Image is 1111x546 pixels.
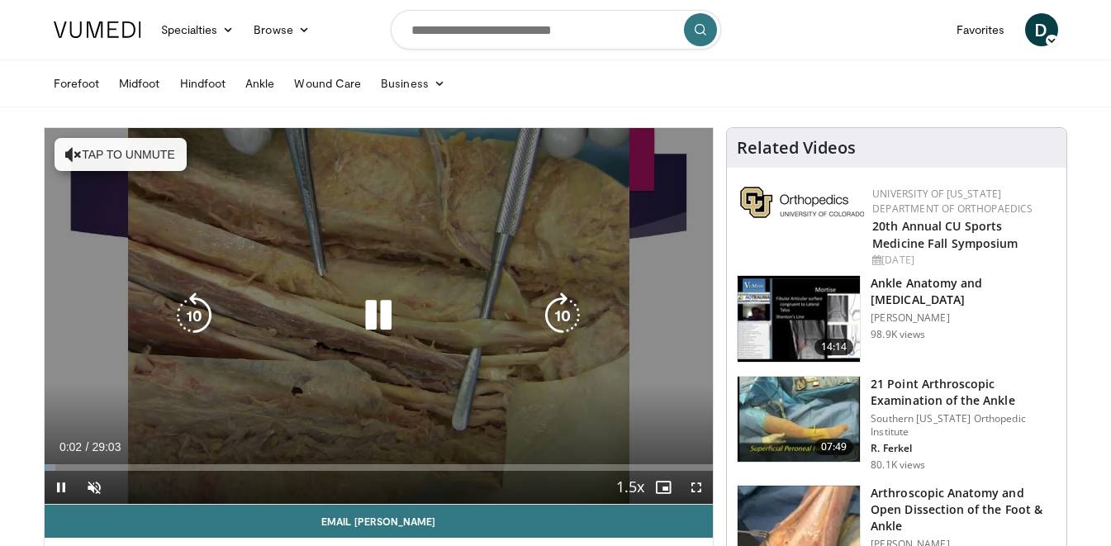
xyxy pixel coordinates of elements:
[1025,13,1058,46] a: D
[170,67,236,100] a: Hindfoot
[371,67,455,100] a: Business
[45,464,714,471] div: Progress Bar
[737,376,1056,472] a: 07:49 21 Point Arthroscopic Examination of the Ankle Southern [US_STATE] Orthopedic Institute R. ...
[78,471,111,504] button: Unmute
[871,442,1056,455] p: R. Ferkel
[235,67,284,100] a: Ankle
[814,439,854,455] span: 07:49
[872,187,1033,216] a: University of [US_STATE] Department of Orthopaedics
[871,311,1056,325] p: [PERSON_NAME]
[871,328,925,341] p: 98.9K views
[45,471,78,504] button: Pause
[680,471,713,504] button: Fullscreen
[872,218,1018,251] a: 20th Annual CU Sports Medicine Fall Symposium
[244,13,320,46] a: Browse
[151,13,245,46] a: Specialties
[647,471,680,504] button: Enable picture-in-picture mode
[738,377,860,463] img: d2937c76-94b7-4d20-9de4-1c4e4a17f51d.150x105_q85_crop-smart_upscale.jpg
[871,412,1056,439] p: Southern [US_STATE] Orthopedic Institute
[737,275,1056,363] a: 14:14 Ankle Anatomy and [MEDICAL_DATA] [PERSON_NAME] 98.9K views
[92,440,121,453] span: 29:03
[59,440,82,453] span: 0:02
[871,275,1056,308] h3: Ankle Anatomy and [MEDICAL_DATA]
[740,187,864,218] img: 355603a8-37da-49b6-856f-e00d7e9307d3.png.150x105_q85_autocrop_double_scale_upscale_version-0.2.png
[814,339,854,355] span: 14:14
[738,276,860,362] img: d079e22e-f623-40f6-8657-94e85635e1da.150x105_q85_crop-smart_upscale.jpg
[45,505,714,538] a: Email [PERSON_NAME]
[45,128,714,505] video-js: Video Player
[54,21,141,38] img: VuMedi Logo
[391,10,721,50] input: Search topics, interventions
[871,458,925,472] p: 80.1K views
[872,253,1053,268] div: [DATE]
[871,376,1056,409] h3: 21 Point Arthroscopic Examination of the Ankle
[947,13,1015,46] a: Favorites
[284,67,371,100] a: Wound Care
[614,471,647,504] button: Playback Rate
[86,440,89,453] span: /
[55,138,187,171] button: Tap to unmute
[109,67,170,100] a: Midfoot
[871,485,1056,534] h3: Arthroscopic Anatomy and Open Dissection of the Foot & Ankle
[737,138,856,158] h4: Related Videos
[44,67,110,100] a: Forefoot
